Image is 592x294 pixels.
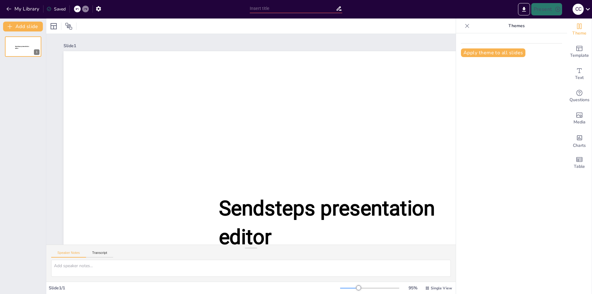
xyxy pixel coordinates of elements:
button: Add slide [3,22,43,31]
span: Theme [572,30,586,37]
span: Single View [431,286,452,291]
div: Add charts and graphs [567,130,592,152]
div: 1 [34,49,39,55]
div: 95 % [405,285,420,291]
p: Themes [472,19,561,33]
span: Table [574,163,585,170]
div: Change the overall theme [567,19,592,41]
span: Text [575,74,584,81]
div: Add a table [567,152,592,174]
div: Saved [47,6,66,12]
span: Media [573,119,586,126]
span: Charts [573,142,586,149]
span: Template [570,52,589,59]
span: Questions [569,97,590,103]
div: Get real-time input from your audience [567,85,592,107]
button: Apply theme to all slides [461,48,525,57]
button: Speaker Notes [51,251,86,258]
div: Slide 1 / 1 [49,285,340,291]
button: Transcript [86,251,113,258]
div: Add images, graphics, shapes or video [567,107,592,130]
div: Slide 1 [64,43,559,49]
div: Add ready made slides [567,41,592,63]
div: C C [573,4,584,15]
button: Export to PowerPoint [518,3,530,15]
button: C C [573,3,584,15]
div: Layout [49,21,59,31]
span: Sendsteps presentation editor [15,46,29,49]
button: My Library [5,4,42,14]
span: Position [65,23,72,30]
span: Sendsteps presentation editor [219,196,435,249]
button: Present [531,3,562,15]
input: Insert title [250,4,336,13]
div: Sendsteps presentation editor1 [5,36,41,57]
div: Add text boxes [567,63,592,85]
